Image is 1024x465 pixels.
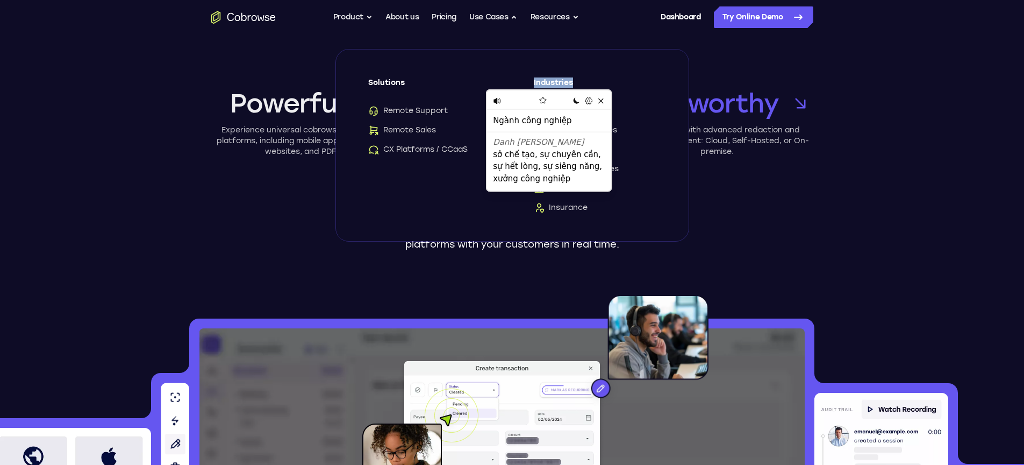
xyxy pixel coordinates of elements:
button: Use Cases [469,6,518,28]
span: CX Platforms / CCaaS [368,144,468,155]
img: Remote Support [368,105,379,116]
button: Resources [531,6,579,28]
span: Industries [534,77,656,97]
a: Trustworthy [621,86,813,121]
a: Try Online Demo [714,6,813,28]
span: Solutions [368,77,491,97]
span: Remote Sales [368,125,436,136]
a: Remote SalesRemote Sales [368,125,491,136]
img: Insurance [534,202,545,213]
button: Product [333,6,373,28]
a: Dashboard [661,6,701,28]
a: CX Platforms / CCaaSCX Platforms / CCaaS [368,144,491,155]
a: InsuranceInsurance [534,202,656,213]
img: An agent with a headset [542,295,708,409]
a: Powerful [211,86,397,121]
a: Go to the home page [211,11,276,24]
p: Experience universal cobrowsing across all platforms, including mobile apps, third-party websites... [211,125,397,157]
span: Remote Support [368,105,448,116]
span: Insurance [534,202,588,213]
a: About us [385,6,419,28]
a: Remote SupportRemote Support [368,105,491,116]
a: Pricing [432,6,456,28]
img: Remote Sales [368,125,379,136]
p: Ensure trust with advanced redaction and flexible deployment: Cloud, Self-Hosted, or On-premise. [621,125,813,157]
img: CX Platforms / CCaaS [368,144,379,155]
span: Trustworthy [621,86,779,121]
span: Powerful [230,86,342,121]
